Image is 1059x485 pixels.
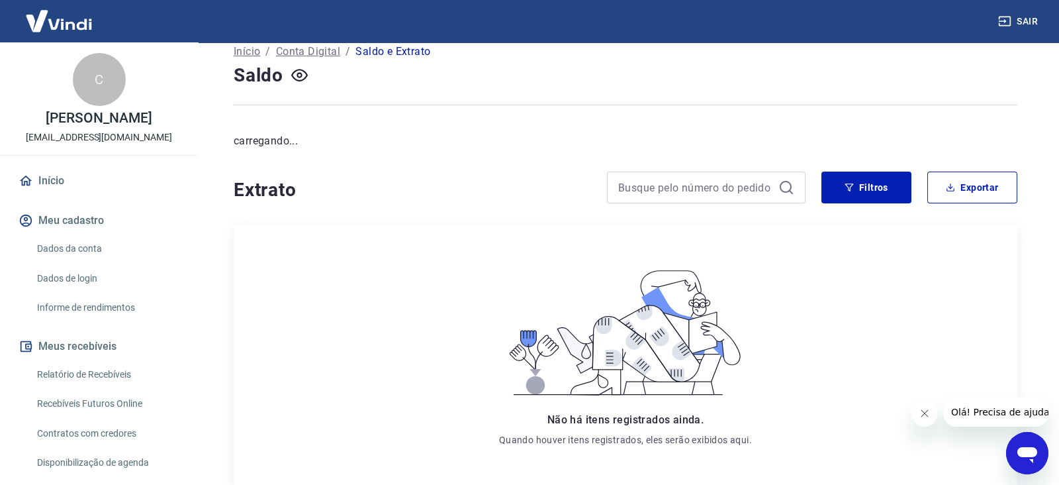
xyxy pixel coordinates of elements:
[234,177,591,203] h4: Extrato
[234,44,260,60] a: Início
[821,172,911,203] button: Filtros
[234,62,283,89] h4: Saldo
[265,44,270,60] p: /
[32,294,182,321] a: Informe de rendimentos
[234,133,1017,149] p: carregando...
[499,433,752,447] p: Quando houver itens registrados, eles serão exibidos aqui.
[32,235,182,262] a: Dados da conta
[927,172,1017,203] button: Exportar
[32,265,182,292] a: Dados de login
[276,44,340,60] a: Conta Digital
[8,9,111,20] span: Olá! Precisa de ajuda?
[995,9,1043,34] button: Sair
[32,420,182,447] a: Contratos com credores
[26,131,172,144] p: [EMAIL_ADDRESS][DOMAIN_NAME]
[547,413,704,426] span: Não há itens registrados ainda.
[32,390,182,417] a: Recebíveis Futuros Online
[943,398,1048,427] iframe: Mensagem da empresa
[16,206,182,235] button: Meu cadastro
[46,111,152,125] p: [PERSON_NAME]
[16,166,182,195] a: Início
[32,361,182,388] a: Relatório de Recebíveis
[1006,432,1048,474] iframe: Botão para abrir a janela de mensagens
[32,449,182,476] a: Disponibilização de agenda
[16,1,102,41] img: Vindi
[16,332,182,361] button: Meus recebíveis
[355,44,430,60] p: Saldo e Extrato
[911,400,938,427] iframe: Fechar mensagem
[618,178,773,197] input: Busque pelo número do pedido
[73,53,126,106] div: C
[345,44,350,60] p: /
